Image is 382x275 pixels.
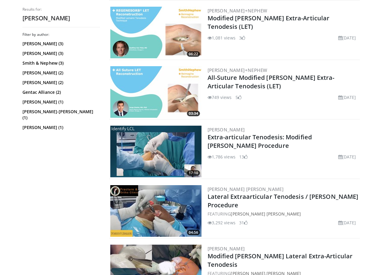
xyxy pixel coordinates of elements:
li: [DATE] [338,154,356,160]
a: [PERSON_NAME]+Nephew [208,67,267,73]
a: 04:56 [110,185,201,237]
a: [PERSON_NAME] [PERSON_NAME] [231,211,301,217]
h2: [PERSON_NAME] [22,14,100,22]
a: [PERSON_NAME] [208,127,245,133]
h3: Filter by author: [22,32,100,37]
p: Results for: [22,7,100,12]
a: [PERSON_NAME] (2) [22,70,98,76]
li: [DATE] [338,35,356,41]
a: [PERSON_NAME] (3) [22,41,98,47]
li: 3,292 views [208,219,236,226]
img: 0a0e5dc6-397d-4ad2-abf1-900756cf3b0e.300x170_q85_crop-smart_upscale.jpg [110,66,201,118]
a: [PERSON_NAME]+Nephew [208,8,267,14]
a: [PERSON_NAME] (1) [22,99,98,105]
li: 1,081 views [208,35,236,41]
a: All-Suture Modified [PERSON_NAME] Extra-Articular Tenodesis (LET) [208,73,335,90]
a: [PERSON_NAME] (1) [22,124,98,131]
li: 31 [239,219,248,226]
a: 17:10 [110,126,201,177]
a: Extra-articular Tenodesis: Modified [PERSON_NAME] Procedure [208,133,312,150]
a: [PERSON_NAME] (3) [22,50,98,56]
img: 1e138b51-965c-4db6-babc-cf5bcdccae65.300x170_q85_crop-smart_upscale.jpg [110,7,201,58]
a: 03:34 [110,66,201,118]
span: 03:34 [187,111,200,116]
li: 749 views [208,94,232,100]
li: 5 [236,94,242,100]
a: Modified [PERSON_NAME] Extra-Articular Tenodesis (LET) [208,14,330,31]
div: FEATURING [208,211,359,217]
li: 3 [239,35,245,41]
span: 17:10 [187,170,200,176]
li: [DATE] [338,219,356,226]
img: 8f55320a-c00d-4239-8517-e016442fd3d3.300x170_q85_crop-smart_upscale.jpg [110,185,201,237]
span: 06:22 [187,51,200,57]
a: [PERSON_NAME]-[PERSON_NAME] (1) [22,109,98,121]
span: 04:56 [187,230,200,235]
li: 1,786 views [208,154,236,160]
a: [PERSON_NAME] [208,246,245,252]
a: Smith & Nephew (3) [22,60,98,66]
a: Lateral Extraarticular Tenodesis / [PERSON_NAME] Procedure [208,192,359,209]
a: Modified [PERSON_NAME] Lateral Extra-Articular Tenodesis [208,252,353,269]
a: 06:22 [110,7,201,58]
img: a0e69403-0f10-4164-ba23-48c128aeda71.300x170_q85_crop-smart_upscale.jpg [110,126,201,177]
a: [PERSON_NAME] [PERSON_NAME] [208,186,284,192]
a: Gentac Alliance (2) [22,89,98,95]
li: [DATE] [338,94,356,100]
li: 13 [239,154,248,160]
a: [PERSON_NAME] (2) [22,80,98,86]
